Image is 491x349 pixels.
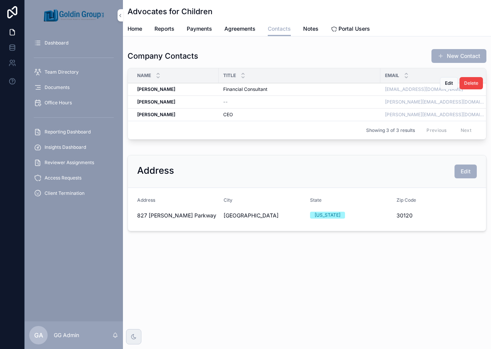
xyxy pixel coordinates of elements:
button: Edit [440,77,458,89]
a: Payments [187,22,212,37]
a: [EMAIL_ADDRESS][DOMAIN_NAME] [385,86,463,92]
span: 827 [PERSON_NAME] Parkway [137,212,217,219]
span: Delete [464,80,478,86]
span: Portal Users [338,25,370,33]
a: Dashboard [29,36,118,50]
a: Contacts [268,22,291,36]
span: Access Requests [45,175,81,181]
a: Access Requests [29,171,118,185]
button: Edit [455,165,477,178]
span: Financial Consultant [223,86,267,92]
a: Reports [154,22,174,37]
button: Delete [459,77,483,89]
a: Team Directory [29,65,118,79]
a: Client Termination [29,186,118,200]
span: State [310,197,322,203]
a: Office Hours [29,96,118,110]
span: -- [223,99,228,105]
strong: [PERSON_NAME] [137,112,175,117]
a: Insights Dashboard [29,140,118,154]
img: App logo [44,9,104,21]
div: [US_STATE] [315,212,340,219]
a: Notes [303,22,318,37]
span: Contacts [268,25,291,33]
span: [GEOGRAPHIC_DATA] [224,212,304,219]
h1: Advocates for Children [128,6,212,17]
span: Address [137,197,155,203]
a: [PERSON_NAME][EMAIL_ADDRESS][DOMAIN_NAME] [385,112,485,118]
a: Agreements [224,22,255,37]
span: Edit [461,168,471,175]
a: Documents [29,81,118,94]
span: Showing 3 of 3 results [366,127,415,133]
span: Client Termination [45,190,85,196]
a: [PERSON_NAME][EMAIL_ADDRESS][DOMAIN_NAME] [385,99,485,105]
span: Notes [303,25,318,33]
button: New Contact [431,49,486,63]
span: CEO [223,112,233,118]
span: Reports [154,25,174,33]
strong: [PERSON_NAME] [137,86,175,92]
span: 30120 [396,212,477,219]
a: Home [128,22,142,37]
span: GA [34,331,43,340]
span: Reporting Dashboard [45,129,91,135]
h2: Address [137,165,174,177]
a: Reporting Dashboard [29,125,118,139]
span: Zip Code [396,197,416,203]
span: Documents [45,84,70,91]
span: Email [385,72,399,79]
strong: [PERSON_NAME] [137,99,175,105]
span: Home [128,25,142,33]
span: Dashboard [45,40,68,46]
span: Agreements [224,25,255,33]
span: Edit [445,80,453,86]
h1: Company Contacts [128,51,198,61]
span: Title [223,72,236,79]
span: Name [137,72,151,79]
span: Reviewer Assignments [45,160,94,166]
span: Team Directory [45,69,79,75]
p: GG Admin [54,331,79,339]
a: Portal Users [331,22,370,37]
span: Office Hours [45,100,72,106]
span: Insights Dashboard [45,144,86,150]
span: Payments [187,25,212,33]
span: City [224,197,232,203]
a: Reviewer Assignments [29,156,118,170]
div: scrollable content [25,31,123,210]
